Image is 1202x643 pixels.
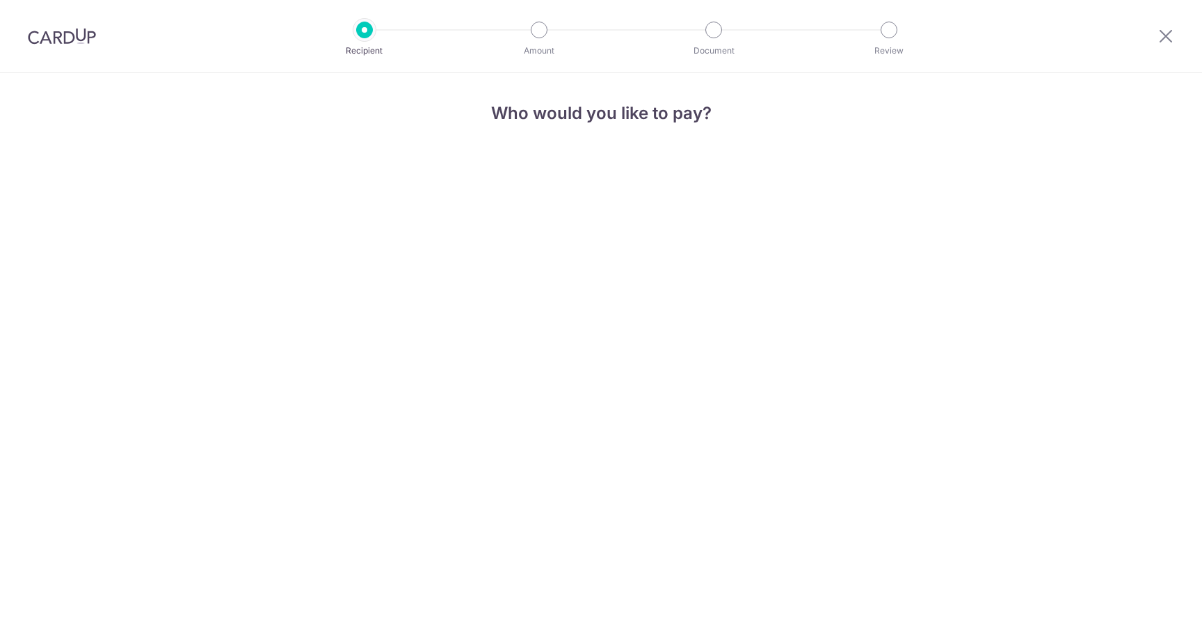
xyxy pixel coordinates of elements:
p: Recipient [313,44,416,58]
h4: Who would you like to pay? [415,101,787,126]
p: Document [662,44,765,58]
p: Review [838,44,940,58]
img: CardUp [28,28,96,45]
p: Amount [488,44,591,58]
